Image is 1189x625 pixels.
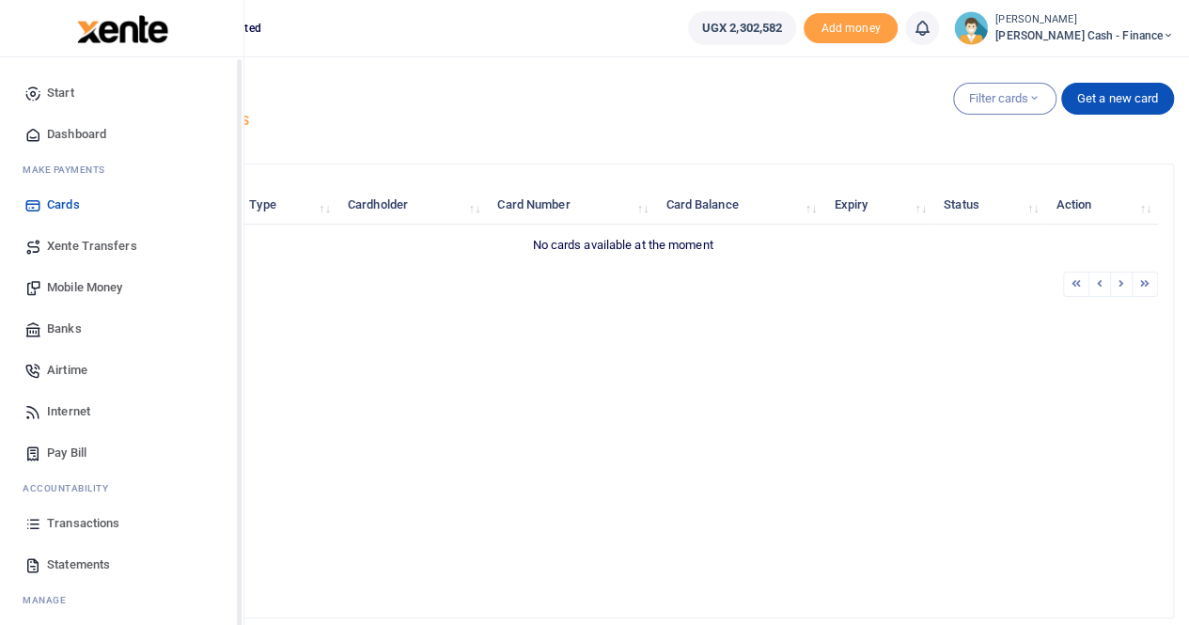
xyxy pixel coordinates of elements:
[87,270,526,299] div: Showing 0 to 0 of 0 entries
[804,20,898,34] a: Add money
[1061,83,1174,115] a: Get a new card
[47,125,106,144] span: Dashboard
[47,84,74,102] span: Start
[32,593,67,607] span: anage
[954,11,988,45] img: profile-user
[37,481,108,495] span: countability
[15,586,228,615] li: M
[47,555,110,574] span: Statements
[15,432,228,474] a: Pay Bill
[804,13,898,44] span: Add money
[995,27,1174,44] span: [PERSON_NAME] Cash - Finance
[47,237,137,256] span: Xente Transfers
[47,402,90,421] span: Internet
[954,11,1174,45] a: profile-user [PERSON_NAME] [PERSON_NAME] Cash - Finance
[702,19,782,38] span: UGX 2,302,582
[47,514,119,533] span: Transactions
[487,185,655,226] th: Card Number: activate to sort column ascending
[71,81,1174,102] h4: Cards
[688,11,796,45] a: UGX 2,302,582
[32,163,105,177] span: ake Payments
[47,361,87,380] span: Airtime
[953,83,1056,115] button: Filter cards
[87,225,1158,264] td: No cards available at the moment
[15,391,228,432] a: Internet
[75,21,168,35] a: logo-small logo-large logo-large
[71,111,1174,130] h5: Virtual and Physical cards
[933,185,1046,226] th: Status: activate to sort column ascending
[47,444,86,462] span: Pay Bill
[15,72,228,114] a: Start
[15,114,228,155] a: Dashboard
[804,13,898,44] li: Toup your wallet
[655,185,823,226] th: Card Balance: activate to sort column ascending
[681,11,804,45] li: Wallet ballance
[15,308,228,350] a: Banks
[15,544,228,586] a: Statements
[15,474,228,503] li: Ac
[823,185,933,226] th: Expiry: activate to sort column ascending
[995,12,1174,28] small: [PERSON_NAME]
[15,503,228,544] a: Transactions
[47,320,82,338] span: Banks
[15,350,228,391] a: Airtime
[47,278,122,297] span: Mobile Money
[337,185,487,226] th: Cardholder: activate to sort column ascending
[15,267,228,308] a: Mobile Money
[77,15,168,43] img: logo-large
[239,185,337,226] th: Type: activate to sort column ascending
[15,226,228,267] a: Xente Transfers
[15,155,228,184] li: M
[1045,185,1158,226] th: Action: activate to sort column ascending
[47,195,80,214] span: Cards
[15,184,228,226] a: Cards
